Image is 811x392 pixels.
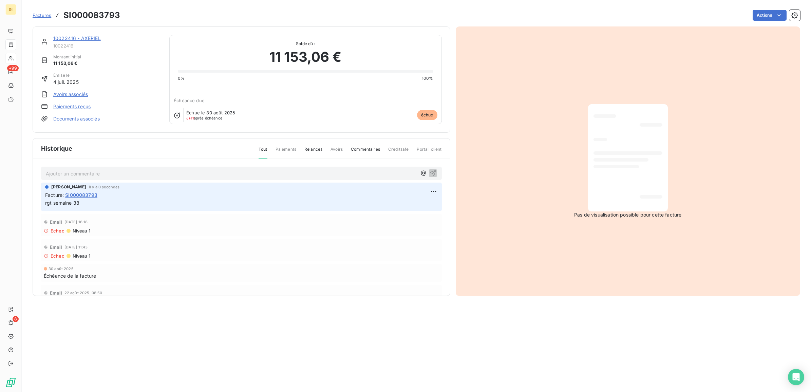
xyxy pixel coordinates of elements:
span: SI000083793 [65,191,97,199]
span: Échue le 30 août 2025 [186,110,235,115]
span: +99 [7,65,19,71]
span: Tout [259,146,267,158]
span: Email [50,244,62,250]
a: Factures [33,12,51,19]
span: après échéance [186,116,222,120]
span: Echec [51,228,64,234]
span: Commentaires [351,146,380,158]
div: Open Intercom Messenger [788,369,804,385]
span: J+11 [186,116,194,120]
span: 11 153,06 € [53,60,81,67]
span: 100% [422,75,433,81]
span: il y a 0 secondes [89,185,120,189]
span: Paiements [276,146,296,158]
span: rgt semaine 38 [45,200,79,206]
span: 4 juil. 2025 [53,78,79,86]
span: Échéance de la facture [44,272,96,279]
span: [DATE] 11:43 [64,245,88,249]
span: Echec [51,253,64,259]
span: Émise le [53,72,79,78]
span: Pas de visualisation possible pour cette facture [574,211,681,218]
span: Portail client [417,146,441,158]
span: Creditsafe [388,146,409,158]
span: échue [417,110,437,120]
h3: SI000083793 [63,9,120,21]
img: Logo LeanPay [5,377,16,388]
span: Avoirs [331,146,343,158]
span: 10022416 [53,43,161,49]
a: Avoirs associés [53,91,88,98]
span: [DATE] 16:18 [64,220,88,224]
span: Solde dû : [178,41,433,47]
span: Facture : [45,191,64,199]
span: Niveau 1 [72,253,90,259]
span: Montant initial [53,54,81,60]
span: 11 153,06 € [269,47,342,67]
span: 0% [178,75,185,81]
a: Paiements reçus [53,103,91,110]
span: Factures [33,13,51,18]
span: Historique [41,144,73,153]
button: Actions [753,10,787,21]
span: Niveau 1 [72,228,90,234]
div: GI [5,4,16,15]
span: 22 août 2025, 08:50 [64,291,102,295]
a: 10022416 - AXERIEL [53,35,101,41]
span: Échéance due [174,98,205,103]
span: 30 août 2025 [49,267,74,271]
span: [PERSON_NAME] [51,184,86,190]
a: Documents associés [53,115,100,122]
span: Email [50,219,62,225]
span: Email [50,290,62,296]
span: 8 [13,316,19,322]
span: Relances [304,146,322,158]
